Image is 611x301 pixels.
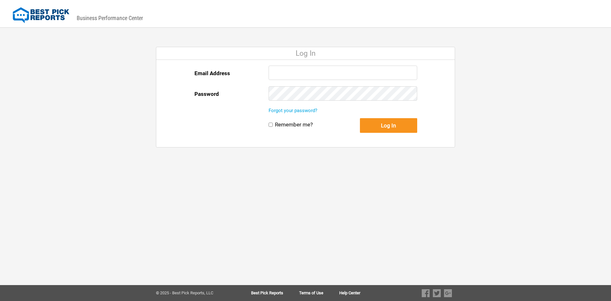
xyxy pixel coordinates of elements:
[299,291,339,295] a: Terms of Use
[360,118,417,133] button: Log In
[275,121,313,128] label: Remember me?
[194,66,230,81] label: Email Address
[13,7,69,23] img: Best Pick Reports Logo
[194,86,219,102] label: Password
[156,291,231,295] div: © 2025 - Best Pick Reports, LLC
[269,108,317,113] a: Forgot your password?
[251,291,299,295] a: Best Pick Reports
[156,47,455,60] div: Log In
[339,291,360,295] a: Help Center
